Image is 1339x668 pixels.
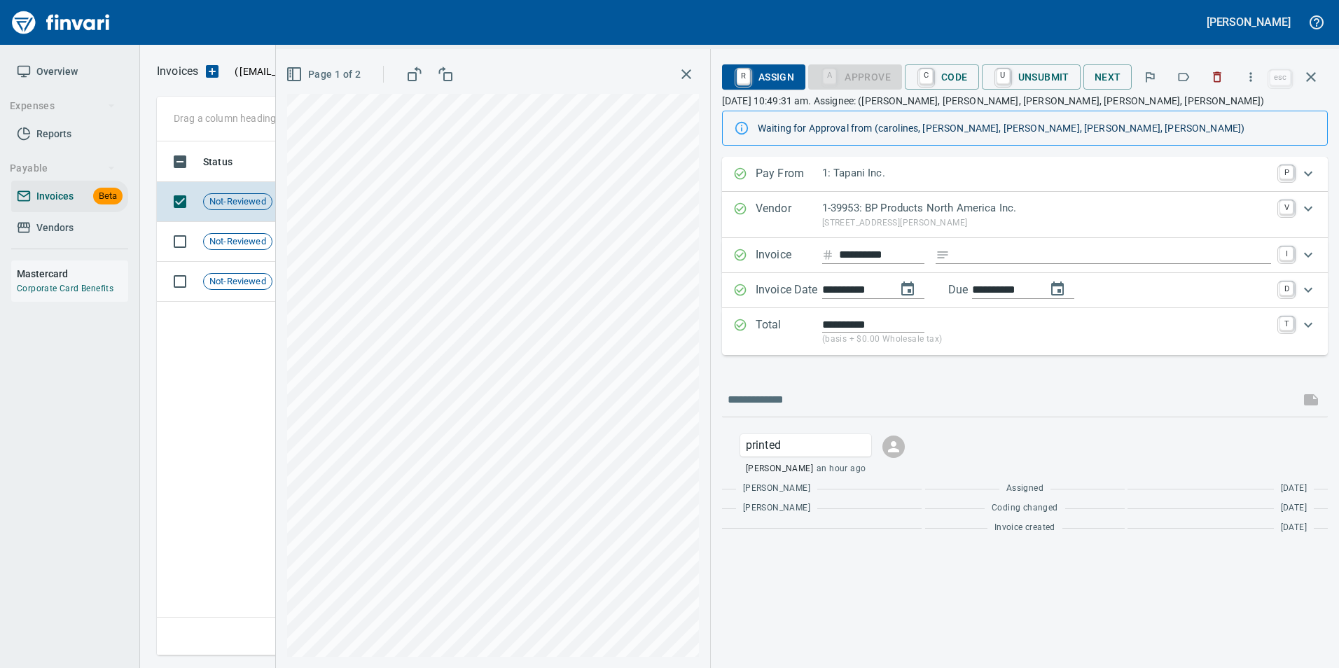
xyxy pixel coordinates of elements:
a: C [920,69,933,84]
p: 1-39953: BP Products North America Inc. [822,200,1271,216]
span: Invoice created [994,521,1055,535]
span: Not-Reviewed [204,195,272,209]
span: Not-Reviewed [204,235,272,249]
button: Labels [1168,62,1199,92]
span: This records your message into the invoice and notifies anyone mentioned [1294,383,1328,417]
p: Invoice Date [756,281,822,300]
p: 1: Tapani Inc. [822,165,1271,181]
span: Next [1095,69,1121,86]
span: [DATE] [1281,482,1307,496]
span: [DATE] [1281,501,1307,515]
button: Expenses [4,93,121,119]
div: Expand [722,238,1328,273]
span: Coding changed [992,501,1058,515]
span: Expenses [10,97,116,115]
span: Page 1 of 2 [289,66,361,83]
h5: [PERSON_NAME] [1207,15,1291,29]
p: Pay From [756,165,822,183]
p: Due [948,281,1015,298]
a: U [997,69,1010,84]
span: an hour ago [817,462,866,476]
nav: breadcrumb [157,63,198,80]
a: P [1279,165,1293,179]
button: UUnsubmit [982,64,1081,90]
div: Expand [722,308,1328,355]
span: [PERSON_NAME] [746,462,813,476]
a: Vendors [11,212,128,244]
svg: Invoice description [936,248,950,262]
span: Code [916,65,968,89]
a: Corporate Card Benefits [17,284,113,293]
p: Invoices [157,63,198,80]
p: ( ) [226,64,403,78]
span: Status [203,153,233,170]
a: D [1279,281,1293,295]
button: Page 1 of 2 [283,62,366,88]
p: [DATE] 10:49:31 am. Assignee: ([PERSON_NAME], [PERSON_NAME], [PERSON_NAME], [PERSON_NAME], [PERSO... [722,94,1328,108]
button: Flag [1135,62,1165,92]
span: Overview [36,63,78,81]
button: Payable [4,155,121,181]
span: [DATE] [1281,521,1307,535]
button: Next [1083,64,1132,90]
span: Status [203,153,251,170]
svg: Invoice number [822,246,833,263]
span: Assigned [1006,482,1043,496]
span: Reports [36,125,71,143]
div: Coding Required [808,69,902,81]
a: Reports [11,118,128,150]
span: Unsubmit [993,65,1069,89]
button: Discard [1202,62,1233,92]
div: Click for options [740,434,872,457]
span: Payable [10,160,116,177]
p: (basis + $0.00 Wholesale tax) [822,333,1271,347]
button: RAssign [722,64,805,90]
div: Expand [722,157,1328,192]
a: T [1279,316,1293,330]
p: Drag a column heading here to group the table [174,111,379,125]
p: [STREET_ADDRESS][PERSON_NAME] [822,216,1271,230]
p: Total [756,316,822,347]
p: Invoice [756,246,822,265]
div: Waiting for Approval from (carolines, [PERSON_NAME], [PERSON_NAME], [PERSON_NAME], [PERSON_NAME]) [758,116,1316,141]
span: Close invoice [1266,60,1328,94]
span: Not-Reviewed [204,275,272,288]
span: Invoices [36,188,74,205]
a: esc [1270,70,1291,85]
a: V [1279,200,1293,214]
h6: Mastercard [17,266,128,281]
div: Expand [722,192,1328,238]
img: Finvari [8,6,113,39]
button: [PERSON_NAME] [1203,11,1294,33]
span: Assign [733,65,794,89]
button: CCode [905,64,979,90]
span: [PERSON_NAME] [743,482,810,496]
a: R [737,69,750,84]
span: [PERSON_NAME] [743,501,810,515]
span: [EMAIL_ADDRESS][DOMAIN_NAME] [238,64,399,78]
div: Expand [722,273,1328,308]
a: Overview [11,56,128,88]
span: Beta [93,188,123,204]
p: Vendor [756,200,822,230]
a: InvoicesBeta [11,181,128,212]
p: printed [746,437,866,454]
button: change due date [1041,272,1074,306]
a: I [1279,246,1293,260]
button: More [1235,62,1266,92]
span: Vendors [36,219,74,237]
button: change date [891,272,924,306]
button: Upload an Invoice [198,63,226,80]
